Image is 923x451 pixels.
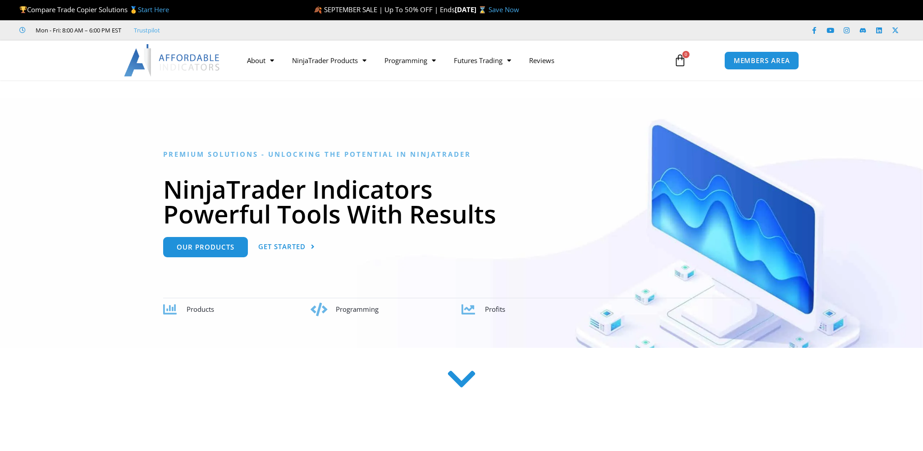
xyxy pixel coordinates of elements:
[187,305,214,314] span: Products
[520,50,563,71] a: Reviews
[20,6,27,13] img: 🏆
[124,44,221,77] img: LogoAI | Affordable Indicators – NinjaTrader
[314,5,455,14] span: 🍂 SEPTEMBER SALE | Up To 50% OFF | Ends
[258,243,306,250] span: Get Started
[283,50,375,71] a: NinjaTrader Products
[177,244,234,251] span: Our Products
[33,25,121,36] span: Mon - Fri: 8:00 AM – 6:00 PM EST
[336,305,379,314] span: Programming
[724,51,800,70] a: MEMBERS AREA
[134,25,160,36] a: Trustpilot
[660,47,700,73] a: 0
[238,50,283,71] a: About
[19,5,169,14] span: Compare Trade Copier Solutions 🥇
[489,5,519,14] a: Save Now
[163,237,248,257] a: Our Products
[682,51,690,58] span: 0
[375,50,445,71] a: Programming
[734,57,790,64] span: MEMBERS AREA
[455,5,489,14] strong: [DATE] ⌛
[445,50,520,71] a: Futures Trading
[163,177,760,226] h1: NinjaTrader Indicators Powerful Tools With Results
[485,305,505,314] span: Profits
[163,150,760,159] h6: Premium Solutions - Unlocking the Potential in NinjaTrader
[138,5,169,14] a: Start Here
[238,50,663,71] nav: Menu
[258,237,315,257] a: Get Started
